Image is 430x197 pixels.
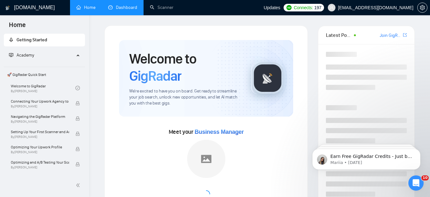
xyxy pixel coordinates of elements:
span: lock [75,147,80,151]
span: 🚀 GigRadar Quick Start [4,68,84,81]
img: placeholder.png [187,140,225,178]
span: We're excited to have you on board. Get ready to streamline your job search, unlock new opportuni... [129,88,241,106]
span: setting [418,5,427,10]
a: Join GigRadar Slack Community [380,32,402,39]
span: double-left [76,182,82,188]
li: Getting Started [4,34,85,46]
span: Navigating the GigRadar Platform [11,113,69,120]
span: By [PERSON_NAME] [11,166,69,169]
span: Optimizing and A/B Testing Your Scanner for Better Results [11,159,69,166]
span: By [PERSON_NAME] [11,135,69,139]
span: By [PERSON_NAME] [11,150,69,154]
span: Updates [264,5,280,10]
span: fund-projection-screen [9,53,13,57]
span: lock [75,116,80,121]
span: lock [75,132,80,136]
span: By [PERSON_NAME] [11,105,69,108]
span: check-circle [75,86,80,90]
span: Academy [9,52,34,58]
span: Connects: [294,4,313,11]
img: upwork-logo.png [286,5,292,10]
span: Meet your [169,128,244,135]
span: Setting Up Your First Scanner and Auto-Bidder [11,129,69,135]
span: GigRadar [129,67,181,85]
a: dashboardDashboard [108,5,137,10]
span: 10 [421,175,429,180]
span: user [329,5,334,10]
img: logo [5,3,10,13]
span: Optimizing Your Upwork Profile [11,144,69,150]
span: Getting Started [17,37,47,43]
span: lock [75,101,80,105]
h1: Welcome to [129,50,241,85]
span: rocket [9,37,13,42]
span: Connecting Your Upwork Agency to GigRadar [11,98,69,105]
iframe: Intercom live chat [408,175,424,191]
span: Home [4,20,31,34]
a: setting [417,5,427,10]
img: gigradar-logo.png [252,62,284,94]
span: Latest Posts from the GigRadar Community [326,31,352,39]
iframe: Intercom notifications message [303,135,430,180]
a: export [403,32,407,38]
button: setting [417,3,427,13]
span: 197 [314,4,321,11]
span: Academy [17,52,34,58]
span: By [PERSON_NAME] [11,120,69,124]
a: Welcome to GigRadarBy[PERSON_NAME] [11,81,75,95]
span: lock [75,162,80,166]
a: homeHome [76,5,95,10]
a: searchScanner [150,5,173,10]
span: Business Manager [195,129,244,135]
